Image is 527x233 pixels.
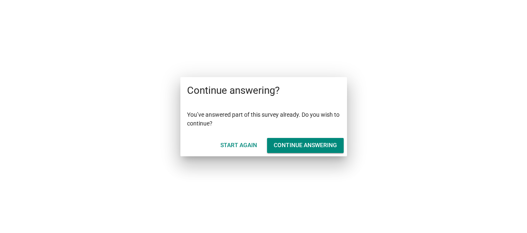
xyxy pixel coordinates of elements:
[274,141,337,150] div: Continue answering
[214,138,264,153] button: Start Again
[220,141,257,150] div: Start Again
[180,104,347,135] div: You’ve answered part of this survey already. Do you wish to continue?
[180,77,347,104] div: Continue answering?
[267,138,344,153] button: Continue answering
